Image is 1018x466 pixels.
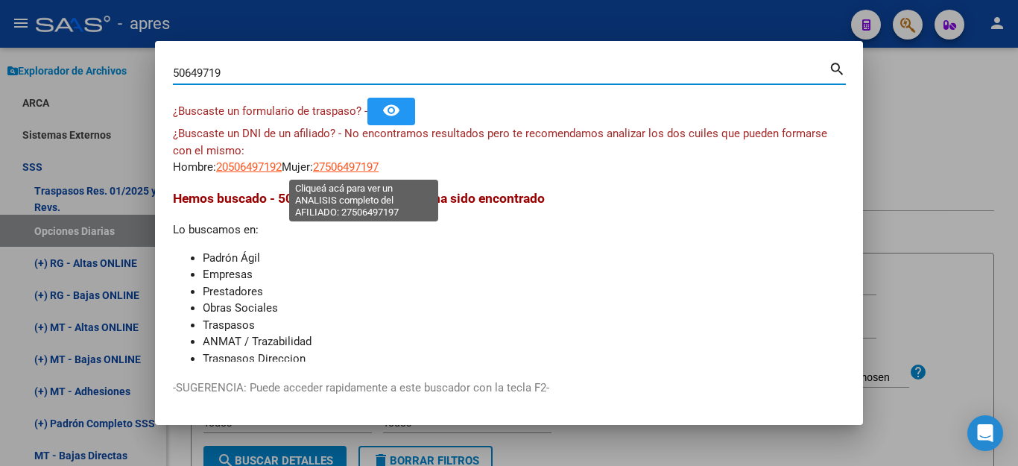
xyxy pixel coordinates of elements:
li: Padrón Ágil [203,250,845,267]
mat-icon: search [829,59,846,77]
li: Prestadores [203,283,845,300]
span: 27506497197 [313,160,379,174]
span: ¿Buscaste un formulario de traspaso? - [173,104,367,118]
span: 20506497192 [216,160,282,174]
li: Empresas [203,266,845,283]
li: Traspasos Direccion [203,350,845,368]
li: Traspasos [203,317,845,334]
div: Hombre: Mujer: [173,125,845,176]
div: Lo buscamos en: [173,189,845,367]
li: Obras Sociales [203,300,845,317]
p: -SUGERENCIA: Puede acceder rapidamente a este buscador con la tecla F2- [173,380,845,397]
li: ANMAT / Trazabilidad [203,333,845,350]
mat-icon: remove_red_eye [382,101,400,119]
div: Open Intercom Messenger [967,415,1003,451]
span: ¿Buscaste un DNI de un afiliado? - No encontramos resultados pero te recomendamos analizar los do... [173,127,827,157]
span: Hemos buscado - 50649719 - y el mismo no ha sido encontrado [173,191,545,206]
